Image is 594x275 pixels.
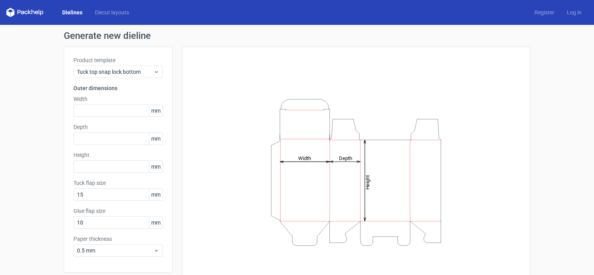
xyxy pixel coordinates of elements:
a: Register [528,9,561,16]
label: Height [73,151,163,159]
label: Depth [73,123,163,131]
span: mm [149,189,162,200]
label: Tuck flap size [73,179,163,187]
span: mm [149,217,162,228]
label: Width [73,95,163,103]
span: mm [149,105,162,117]
a: Diecut layouts [89,9,135,16]
h3: Outer dimensions [73,84,163,92]
tspan: Depth [339,155,352,161]
a: Dielines [56,9,89,16]
span: 0.5 mm [77,247,154,254]
tspan: Height [365,175,370,189]
label: Glue flap size [73,207,163,215]
span: mm [149,161,162,172]
span: Tuck top snap lock bottom [77,68,154,76]
h1: Generate new dieline [64,31,530,40]
label: Product template [73,56,163,64]
tspan: Width [298,155,311,161]
label: Paper thickness [73,235,163,243]
a: Log in [561,9,588,16]
span: mm [149,133,162,144]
